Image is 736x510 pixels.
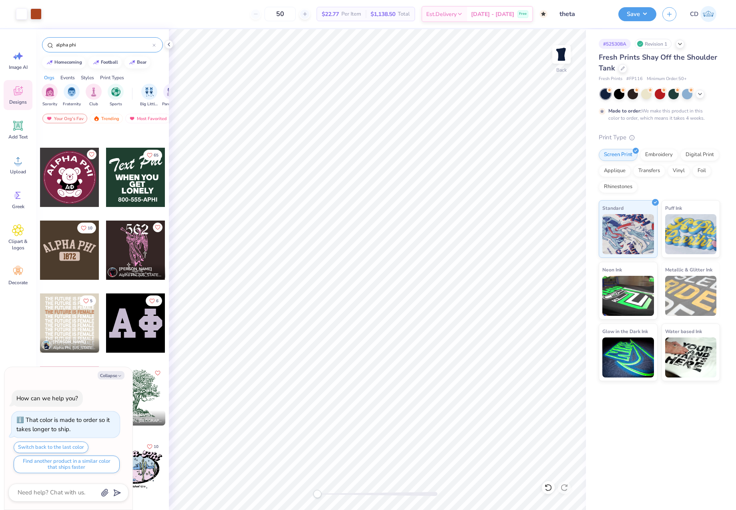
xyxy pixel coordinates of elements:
[80,295,96,306] button: Like
[153,223,162,232] button: Like
[63,84,81,107] div: filter for Fraternity
[63,84,81,107] button: filter button
[341,10,361,18] span: Per Item
[599,165,631,177] div: Applique
[599,76,622,82] span: Fresh Prints
[53,339,86,345] span: [PERSON_NAME]
[90,299,92,303] span: 5
[14,456,120,473] button: Find another product in a similar color that ships faster
[140,84,158,107] div: filter for Big Little Reveal
[10,169,26,175] span: Upload
[88,226,92,230] span: 10
[100,74,124,81] div: Print Types
[9,64,28,70] span: Image AI
[42,101,57,107] span: Sorority
[8,279,28,286] span: Decorate
[599,181,638,193] div: Rhinestones
[60,74,75,81] div: Events
[101,60,118,64] div: football
[44,74,54,81] div: Orgs
[322,10,339,18] span: $22.77
[108,84,124,107] div: filter for Sports
[640,149,678,161] div: Embroidery
[602,265,622,274] span: Neon Ink
[108,84,124,107] button: filter button
[665,214,717,254] img: Puff Ink
[55,41,152,49] input: Try "Alpha"
[146,295,162,306] button: Like
[16,394,78,402] div: How can we help you?
[700,6,716,22] img: Cedric Diasanta
[471,10,514,18] span: [DATE] - [DATE]
[665,204,682,212] span: Puff Ink
[63,101,81,107] span: Fraternity
[137,60,146,64] div: bear
[89,87,98,96] img: Club Image
[556,66,567,74] div: Back
[633,165,665,177] div: Transfers
[16,416,110,433] div: That color is made to order so it takes longer to ship.
[125,114,170,123] div: Most Favorited
[119,266,152,272] span: [PERSON_NAME]
[14,442,88,453] button: Switch back to the last color
[9,99,27,105] span: Designs
[554,46,570,62] img: Back
[140,84,158,107] button: filter button
[398,10,410,18] span: Total
[88,56,122,68] button: football
[42,114,87,123] div: Your Org's Fav
[111,87,120,96] img: Sports Image
[143,150,162,161] button: Like
[145,87,154,96] img: Big Little Reveal Image
[626,76,643,82] span: # FP116
[265,7,296,21] input: – –
[42,84,58,107] div: filter for Sorority
[602,276,654,316] img: Neon Ink
[81,74,94,81] div: Styles
[42,84,58,107] button: filter button
[8,134,28,140] span: Add Text
[129,60,135,65] img: trend_line.gif
[46,116,52,121] img: most_fav.gif
[46,60,53,65] img: trend_line.gif
[53,345,96,351] span: Alpha Phi, [US_STATE][GEOGRAPHIC_DATA]
[599,133,720,142] div: Print Type
[90,114,123,123] div: Trending
[45,87,54,96] img: Sorority Image
[162,84,180,107] button: filter button
[119,272,162,278] span: Alpha Phi, [US_STATE][GEOGRAPHIC_DATA], [GEOGRAPHIC_DATA]
[5,238,31,251] span: Clipart & logos
[635,39,672,49] div: Revision 1
[426,10,457,18] span: Est. Delivery
[665,265,712,274] span: Metallic & Glitter Ink
[668,165,690,177] div: Vinyl
[87,150,96,159] button: Like
[608,107,707,122] div: We make this product in this color to order, which means it takes 4 weeks.
[647,76,687,82] span: Minimum Order: 50 +
[124,56,150,68] button: bear
[89,101,98,107] span: Club
[602,327,648,335] span: Glow in the Dark Ink
[602,214,654,254] img: Standard
[665,337,717,377] img: Water based Ink
[93,116,100,121] img: trending.gif
[86,84,102,107] div: filter for Club
[602,204,624,212] span: Standard
[162,101,180,107] span: Parent's Weekend
[110,101,122,107] span: Sports
[519,11,527,17] span: Free
[599,149,638,161] div: Screen Print
[98,371,124,379] button: Collapse
[599,39,631,49] div: # 525308A
[54,60,82,64] div: homecoming
[162,84,180,107] div: filter for Parent's Weekend
[554,6,612,22] input: Untitled Design
[167,87,176,96] img: Parent's Weekend Image
[692,165,711,177] div: Foil
[140,101,158,107] span: Big Little Reveal
[143,441,162,452] button: Like
[154,445,158,449] span: 10
[156,299,158,303] span: 6
[686,6,720,22] a: CD
[371,10,395,18] span: $1,138.50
